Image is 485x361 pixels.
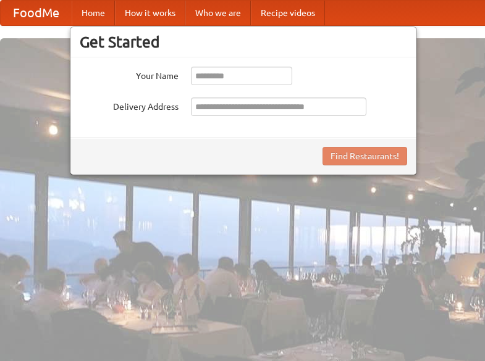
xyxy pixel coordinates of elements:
[1,1,72,25] a: FoodMe
[185,1,251,25] a: Who we are
[80,33,407,51] h3: Get Started
[251,1,325,25] a: Recipe videos
[115,1,185,25] a: How it works
[323,147,407,165] button: Find Restaurants!
[72,1,115,25] a: Home
[80,98,179,113] label: Delivery Address
[80,67,179,82] label: Your Name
